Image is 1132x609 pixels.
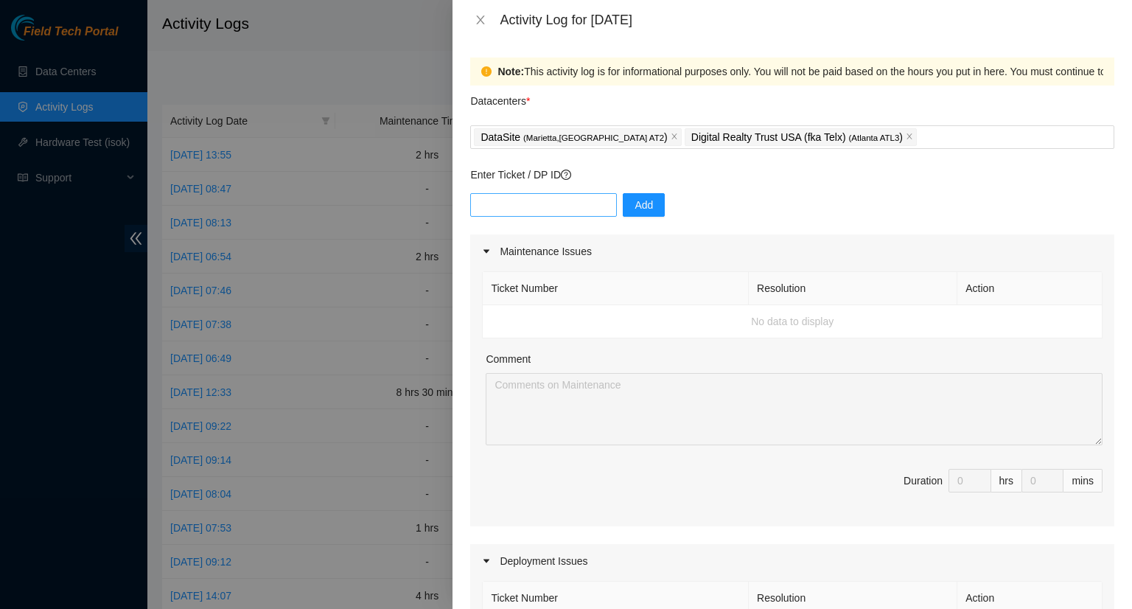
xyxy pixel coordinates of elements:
p: DataSite ) [481,129,667,146]
span: close [671,133,678,142]
th: Ticket Number [483,272,749,305]
span: Add [635,197,653,213]
span: close [906,133,913,142]
th: Action [957,272,1103,305]
p: Enter Ticket / DP ID [470,167,1114,183]
td: No data to display [483,305,1103,338]
span: caret-right [482,247,491,256]
div: mins [1063,469,1103,493]
div: hrs [991,469,1022,493]
div: Activity Log for [DATE] [500,12,1114,28]
div: Maintenance Issues [470,234,1114,268]
th: Resolution [749,272,957,305]
span: caret-right [482,557,491,565]
span: ( Marietta,[GEOGRAPHIC_DATA] AT2 [523,133,664,142]
p: Digital Realty Trust USA (fka Telx) ) [691,129,903,146]
label: Comment [486,351,531,367]
div: Deployment Issues [470,544,1114,578]
span: exclamation-circle [481,66,492,77]
p: Datacenters [470,86,530,109]
strong: Note: [497,63,524,80]
span: question-circle [561,170,571,180]
span: close [475,14,486,26]
button: Close [470,13,491,27]
span: ( Atlanta ATL3 [848,133,899,142]
button: Add [623,193,665,217]
textarea: Comment [486,373,1103,445]
div: Duration [904,473,943,489]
